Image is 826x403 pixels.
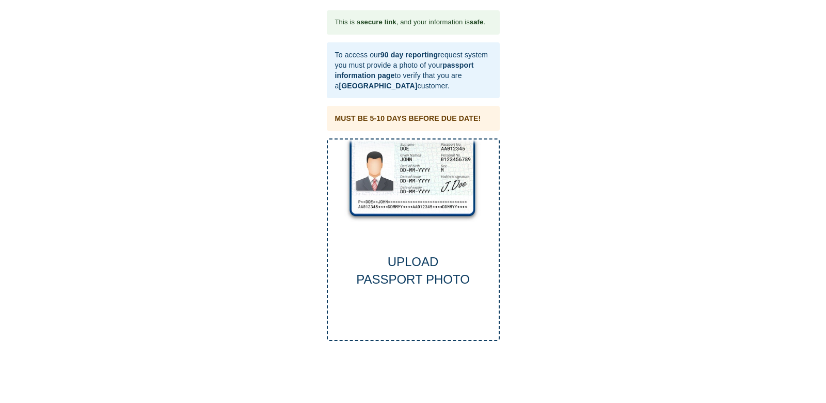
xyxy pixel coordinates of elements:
div: To access our request system you must provide a photo of your to verify that you are a customer. [335,45,491,95]
b: safe [470,18,484,26]
div: MUST BE 5-10 DAYS BEFORE DUE DATE! [335,113,481,123]
b: secure link [360,18,396,26]
b: [GEOGRAPHIC_DATA] [339,82,417,90]
div: UPLOAD PASSPORT PHOTO [328,253,499,289]
b: 90 day reporting [380,51,438,59]
b: passport information page [335,61,474,80]
div: This is a , and your information is . [335,13,486,32]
